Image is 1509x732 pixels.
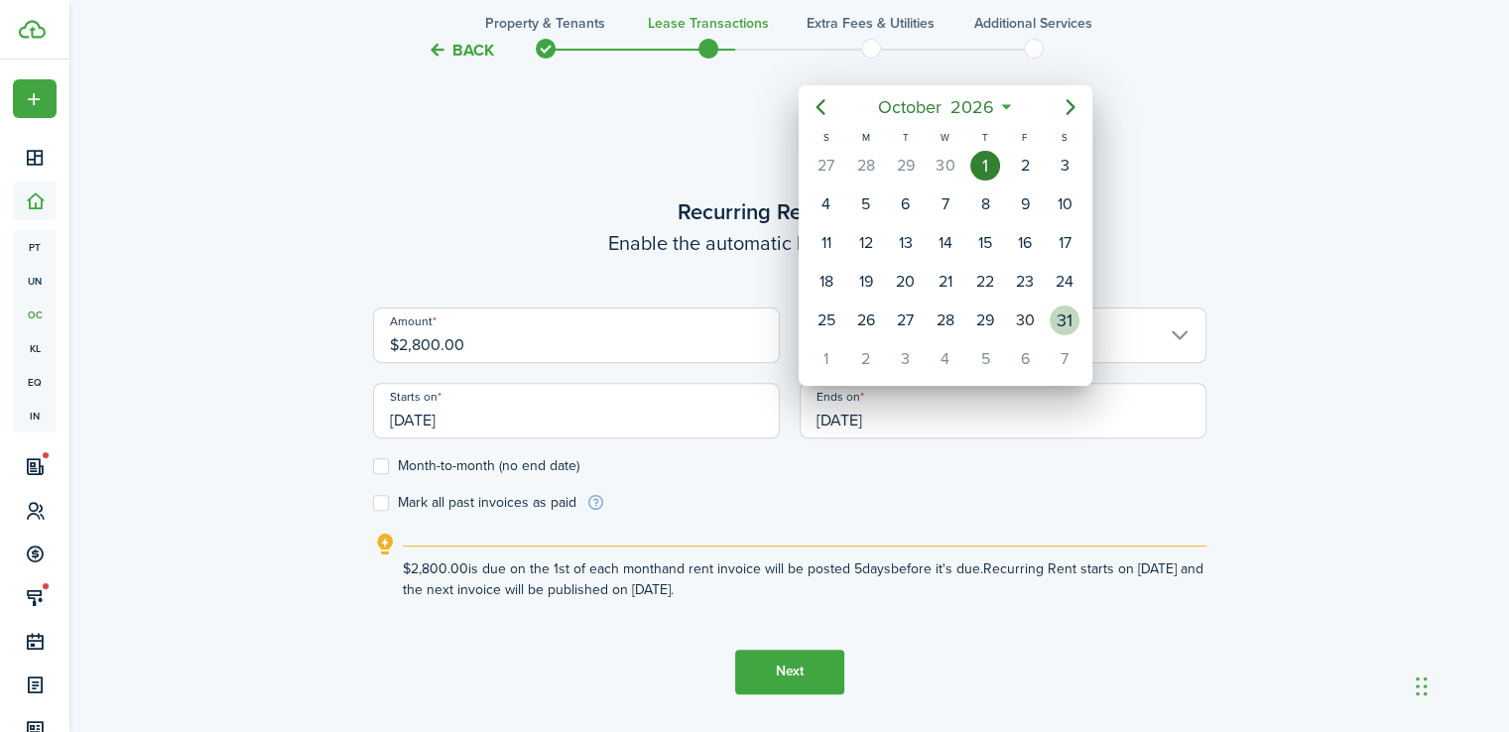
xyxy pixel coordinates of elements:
div: Sunday, October 4, 2026 [811,189,840,219]
div: Saturday, October 17, 2026 [1050,228,1079,258]
div: Friday, October 16, 2026 [1010,228,1040,258]
div: Monday, October 5, 2026 [851,189,881,219]
div: Friday, October 9, 2026 [1010,189,1040,219]
mbsc-button: October2026 [865,89,1006,125]
div: Saturday, October 10, 2026 [1050,189,1079,219]
div: Monday, September 28, 2026 [851,151,881,181]
div: Sunday, October 25, 2026 [811,305,840,335]
div: Thursday, October 15, 2026 [970,228,1000,258]
div: Sunday, October 18, 2026 [811,267,840,297]
div: Tuesday, October 13, 2026 [891,228,921,258]
div: Friday, November 6, 2026 [1010,344,1040,374]
div: W [926,129,965,146]
div: Wednesday, September 30, 2026 [931,151,960,181]
div: Thursday, October 29, 2026 [970,305,1000,335]
mbsc-button: Next page [1051,87,1090,127]
div: Saturday, October 3, 2026 [1050,151,1079,181]
div: Thursday, October 22, 2026 [970,267,1000,297]
div: T [886,129,926,146]
div: Monday, October 12, 2026 [851,228,881,258]
div: Tuesday, November 3, 2026 [891,344,921,374]
div: Wednesday, October 7, 2026 [931,189,960,219]
div: Tuesday, October 20, 2026 [891,267,921,297]
div: Monday, November 2, 2026 [851,344,881,374]
div: Saturday, November 7, 2026 [1050,344,1079,374]
div: Tuesday, October 6, 2026 [891,189,921,219]
div: Wednesday, October 14, 2026 [931,228,960,258]
div: Sunday, November 1, 2026 [811,344,840,374]
div: Saturday, October 31, 2026 [1050,305,1079,335]
div: Thursday, October 8, 2026 [970,189,1000,219]
span: October [873,89,945,125]
div: Wednesday, November 4, 2026 [931,344,960,374]
div: Friday, October 23, 2026 [1010,267,1040,297]
div: Monday, October 26, 2026 [851,305,881,335]
div: T [965,129,1005,146]
div: Tuesday, October 27, 2026 [891,305,921,335]
div: Saturday, October 24, 2026 [1050,267,1079,297]
div: S [1045,129,1084,146]
div: Wednesday, October 28, 2026 [931,305,960,335]
div: M [846,129,886,146]
div: Tuesday, September 29, 2026 [891,151,921,181]
div: Friday, October 2, 2026 [1010,151,1040,181]
div: Sunday, September 27, 2026 [811,151,840,181]
div: Wednesday, October 21, 2026 [931,267,960,297]
div: S [806,129,845,146]
span: 2026 [945,89,998,125]
div: F [1005,129,1045,146]
div: Thursday, November 5, 2026 [970,344,1000,374]
div: Monday, October 19, 2026 [851,267,881,297]
mbsc-button: Previous page [801,87,840,127]
div: Sunday, October 11, 2026 [811,228,840,258]
div: Thursday, October 1, 2026 [970,151,1000,181]
div: Friday, October 30, 2026 [1010,305,1040,335]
